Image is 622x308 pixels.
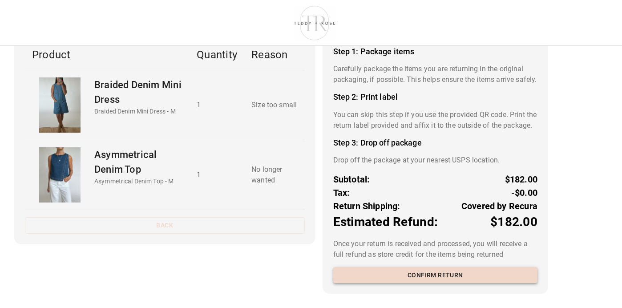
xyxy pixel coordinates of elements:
button: Confirm return [333,267,537,284]
h4: Step 2: Print label [333,92,537,102]
p: Product [32,47,182,63]
p: Covered by Recura [461,199,537,213]
p: $182.00 [490,213,537,231]
button: Back [25,217,305,234]
p: Carefully package the items you are returning in the original packaging, if possible. This helps ... [333,64,537,85]
p: No longer wanted [251,164,298,186]
h4: Step 3: Drop off package [333,138,537,148]
p: Estimated Refund: [333,213,438,231]
h4: Step 1: Package items [333,47,537,57]
p: $182.00 [505,173,537,186]
p: Subtotal: [333,173,370,186]
p: Once your return is received and processed, you will receive a full refund as store credit for th... [333,239,537,260]
p: Asymmetrical Denim Top [94,147,182,177]
p: Quantity [197,47,237,63]
p: Reason [251,47,298,63]
p: You can skip this step if you use the provided QR code. Print the return label provided and affix... [333,109,537,131]
p: Braided Denim Mini Dress - M [94,107,182,116]
p: 1 [197,100,237,110]
p: Drop off the package at your nearest USPS location. [333,155,537,166]
p: -$0.00 [511,186,537,199]
p: Size too small [251,100,298,110]
p: 1 [197,170,237,180]
p: Braided Denim Mini Dress [94,77,182,107]
p: Tax: [333,186,350,199]
img: shop-teddyrose.myshopify.com-d93983e8-e25b-478f-b32e-9430bef33fdd [290,4,340,42]
p: Return Shipping: [333,199,400,213]
p: Asymmetrical Denim Top - M [94,177,182,186]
